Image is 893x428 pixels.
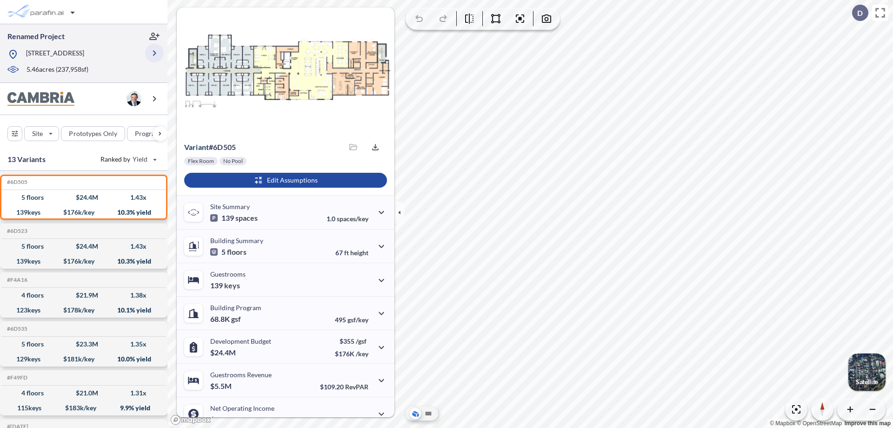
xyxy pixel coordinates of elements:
p: $5.5M [210,381,233,391]
p: Guestrooms Revenue [210,371,272,379]
p: [STREET_ADDRESS] [26,48,84,60]
span: margin [348,416,368,424]
span: /key [356,350,368,358]
p: 139 [210,213,258,223]
button: Switcher ImageSatellite [848,353,886,391]
p: 13 Variants [7,154,46,165]
img: Switcher Image [848,353,886,391]
p: # 6d505 [184,143,236,152]
p: 5.46 acres ( 237,958 sf) [27,65,88,75]
span: height [350,249,368,257]
span: gsf [231,314,241,324]
p: $109.20 [320,383,368,391]
p: 45.0% [329,416,368,424]
p: 1.0 [327,215,368,223]
p: 495 [335,316,368,324]
span: Yield [133,155,148,164]
p: Building Program [210,304,261,312]
p: $176K [335,350,368,358]
button: Prototypes Only [61,126,125,141]
p: Program [135,129,161,138]
p: Flex Room [188,157,214,165]
button: Program [127,126,177,141]
span: Variant [184,143,209,151]
span: gsf/key [347,316,368,324]
span: /gsf [356,337,367,345]
p: Site Summary [210,203,250,211]
p: $2.5M [210,415,233,424]
button: Edit Assumptions [184,173,387,188]
p: No Pool [223,157,243,165]
p: Satellite [856,378,878,386]
p: Prototypes Only [69,129,117,138]
span: RevPAR [345,383,368,391]
p: Net Operating Income [210,404,274,412]
a: Improve this map [845,420,891,427]
button: Aerial View [410,408,421,419]
span: floors [227,247,247,257]
a: Mapbox homepage [170,414,211,425]
img: BrandImage [7,92,74,106]
button: Site Plan [423,408,434,419]
a: Mapbox [770,420,795,427]
span: keys [224,281,240,290]
p: $355 [335,337,368,345]
span: spaces/key [337,215,368,223]
p: Edit Assumptions [267,176,318,185]
span: ft [344,249,349,257]
h5: Click to copy the code [5,228,27,234]
p: D [857,9,863,17]
p: Site [32,129,43,138]
p: Development Budget [210,337,271,345]
img: user logo [127,91,141,106]
p: 5 [210,247,247,257]
h5: Click to copy the code [5,179,27,185]
button: Ranked by Yield [93,152,163,167]
h5: Click to copy the code [5,374,27,381]
p: 139 [210,281,240,290]
p: 67 [335,249,368,257]
p: Renamed Project [7,31,65,41]
button: Site [24,126,59,141]
a: OpenStreetMap [797,420,842,427]
p: Building Summary [210,237,263,245]
span: spaces [235,213,258,223]
h5: Click to copy the code [5,277,27,283]
p: 68.8K [210,314,241,324]
h5: Click to copy the code [5,326,27,332]
p: $24.4M [210,348,237,357]
p: Guestrooms [210,270,246,278]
